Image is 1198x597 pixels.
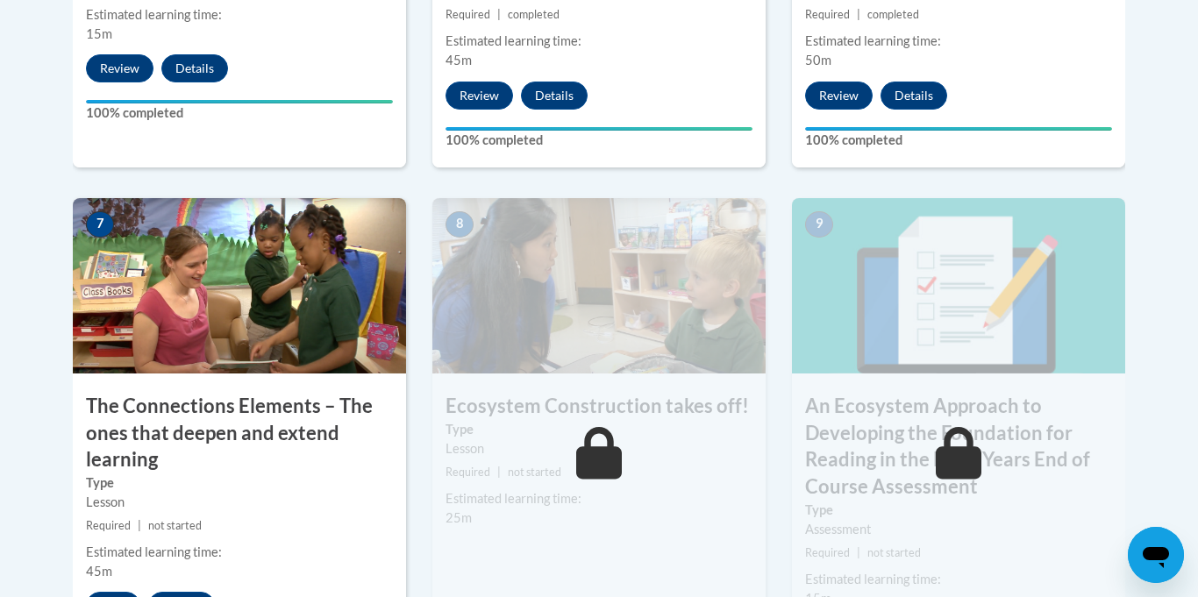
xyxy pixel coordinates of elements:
[805,131,1112,150] label: 100% completed
[805,546,850,559] span: Required
[86,519,131,532] span: Required
[86,103,393,123] label: 100% completed
[792,393,1125,501] h3: An Ecosystem Approach to Developing the Foundation for Reading in the Early Years End of Course A...
[86,211,114,238] span: 7
[86,54,153,82] button: Review
[446,53,472,68] span: 45m
[805,53,831,68] span: 50m
[792,198,1125,373] img: Course Image
[86,100,393,103] div: Your progress
[867,546,921,559] span: not started
[508,8,560,21] span: completed
[86,543,393,562] div: Estimated learning time:
[86,5,393,25] div: Estimated learning time:
[805,501,1112,520] label: Type
[805,32,1112,51] div: Estimated learning time:
[138,519,141,532] span: |
[161,54,228,82] button: Details
[446,32,752,51] div: Estimated learning time:
[805,127,1112,131] div: Your progress
[446,127,752,131] div: Your progress
[86,564,112,579] span: 45m
[521,82,588,110] button: Details
[446,420,752,439] label: Type
[446,439,752,458] div: Lesson
[857,546,860,559] span: |
[432,393,766,420] h3: Ecosystem Construction takes off!
[805,8,850,21] span: Required
[86,473,393,493] label: Type
[805,570,1112,589] div: Estimated learning time:
[497,8,501,21] span: |
[805,211,833,238] span: 9
[86,493,393,512] div: Lesson
[446,82,513,110] button: Review
[867,8,919,21] span: completed
[148,519,202,532] span: not started
[881,82,947,110] button: Details
[86,26,112,41] span: 15m
[446,489,752,508] div: Estimated learning time:
[497,466,501,479] span: |
[508,466,561,479] span: not started
[1128,527,1184,583] iframe: Button to launch messaging window
[805,520,1112,539] div: Assessment
[446,131,752,150] label: 100% completed
[446,211,474,238] span: 8
[446,466,490,479] span: Required
[857,8,860,21] span: |
[73,198,406,373] img: Course Image
[446,8,490,21] span: Required
[805,82,873,110] button: Review
[432,198,766,373] img: Course Image
[73,393,406,473] h3: The Connections Elements – The ones that deepen and extend learning
[446,510,472,525] span: 25m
